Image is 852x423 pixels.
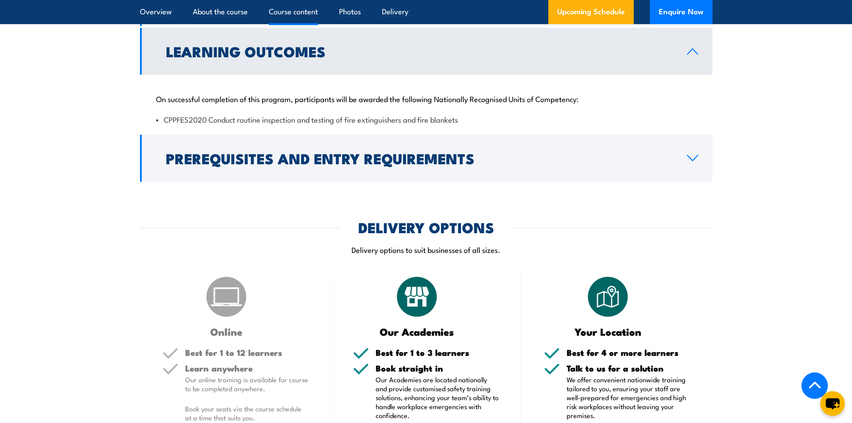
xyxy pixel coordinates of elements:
[353,326,481,337] h3: Our Academies
[376,375,499,420] p: Our Academies are located nationally and provide customised safety training solutions, enhancing ...
[820,391,845,416] button: chat-button
[185,348,309,357] h5: Best for 1 to 12 learners
[185,404,309,422] p: Book your seats via the course schedule at a time that suits you.
[166,45,673,57] h2: Learning Outcomes
[376,364,499,372] h5: Book straight in
[567,364,690,372] h5: Talk to us for a solution
[140,135,712,182] a: Prerequisites and Entry Requirements
[567,375,690,420] p: We offer convenient nationwide training tailored to you, ensuring your staff are well-prepared fo...
[156,94,696,103] p: On successful completion of this program, participants will be awarded the following Nationally R...
[185,364,309,372] h5: Learn anywhere
[358,221,494,233] h2: DELIVERY OPTIONS
[156,114,696,124] li: CPPFES2020 Conduct routine inspection and testing of fire extinguishers and fire blankets
[185,375,309,393] p: Our online training is available for course to be completed anywhere.
[140,244,712,255] p: Delivery options to suit businesses of all sizes.
[376,348,499,357] h5: Best for 1 to 3 learners
[166,152,673,164] h2: Prerequisites and Entry Requirements
[544,326,672,337] h3: Your Location
[140,28,712,75] a: Learning Outcomes
[162,326,291,337] h3: Online
[567,348,690,357] h5: Best for 4 or more learners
